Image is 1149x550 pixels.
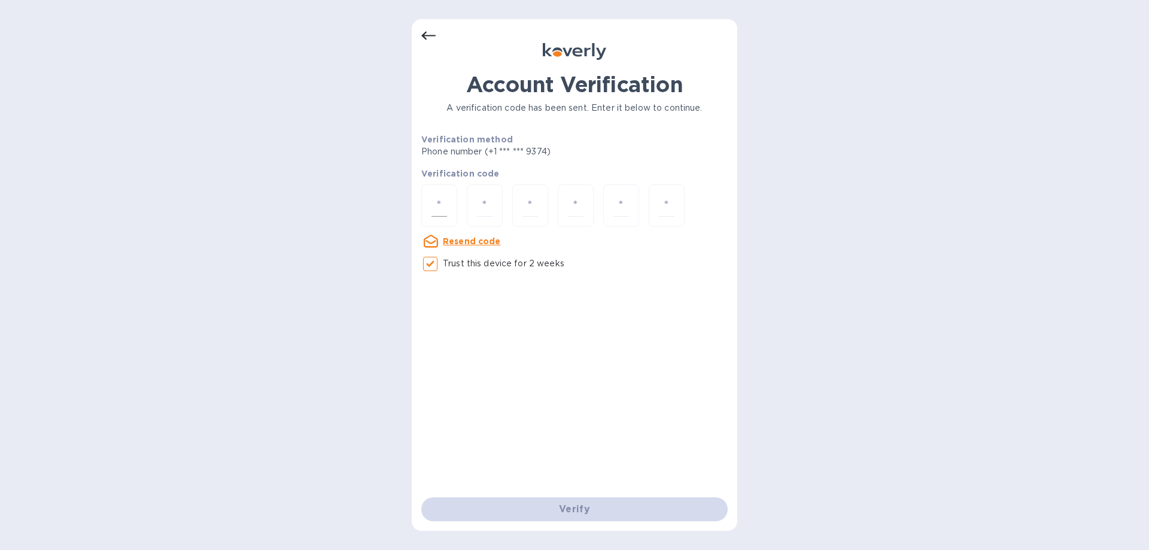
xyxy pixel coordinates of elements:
h1: Account Verification [421,72,728,97]
u: Resend code [443,236,501,246]
p: Verification code [421,168,728,180]
b: Verification method [421,135,513,144]
p: Trust this device for 2 weeks [443,257,564,270]
p: A verification code has been sent. Enter it below to continue. [421,102,728,114]
p: Phone number (+1 *** *** 9374) [421,145,642,158]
